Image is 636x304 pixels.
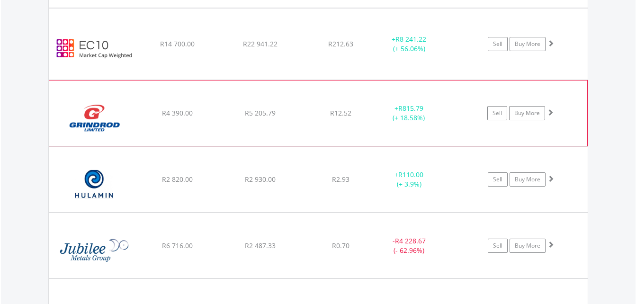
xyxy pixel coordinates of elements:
span: R12.52 [330,108,351,117]
span: R212.63 [328,39,353,48]
img: EC10.EC.EC10.png [54,20,135,77]
a: Buy More [509,106,545,120]
span: R6 716.00 [162,241,193,250]
a: Sell [487,106,507,120]
span: R2 487.33 [245,241,276,250]
div: + (+ 18.58%) [373,104,444,123]
div: - (- 62.96%) [374,236,445,255]
a: Buy More [510,172,546,187]
span: R14 700.00 [160,39,195,48]
span: R815.79 [398,104,423,113]
a: Sell [488,172,508,187]
img: EQU.ZA.JBL.png [54,225,135,276]
span: R2.93 [332,175,349,184]
span: R4 228.67 [395,236,426,245]
span: R2 820.00 [162,175,193,184]
span: R5 205.79 [245,108,276,117]
a: Sell [488,37,508,51]
div: + (+ 56.06%) [374,35,445,54]
img: EQU.ZA.GND.png [54,92,135,143]
img: EQU.ZA.HLM.png [54,159,135,210]
span: R4 390.00 [162,108,193,117]
span: R8 241.22 [395,35,426,44]
span: R22 941.22 [243,39,278,48]
span: R0.70 [332,241,349,250]
div: + (+ 3.9%) [374,170,445,189]
a: Buy More [510,239,546,253]
a: Buy More [510,37,546,51]
span: R2 930.00 [245,175,276,184]
a: Sell [488,239,508,253]
span: R110.00 [398,170,423,179]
